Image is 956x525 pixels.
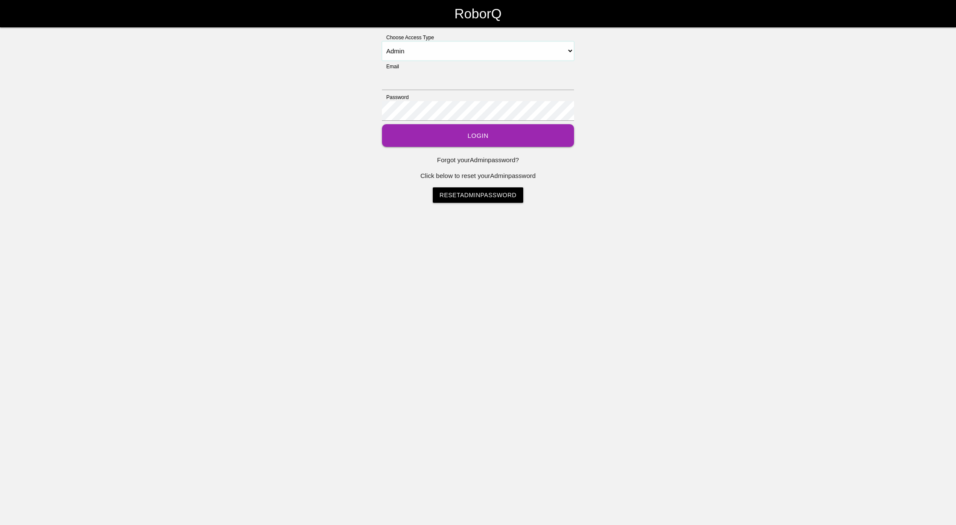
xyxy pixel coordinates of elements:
[382,34,434,41] label: Choose Access Type
[382,171,574,181] p: Click below to reset your Admin password
[433,187,523,203] a: ResetAdminPassword
[382,63,399,70] label: Email
[382,155,574,165] p: Forgot your Admin password?
[382,124,574,147] button: Login
[382,93,409,101] label: Password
